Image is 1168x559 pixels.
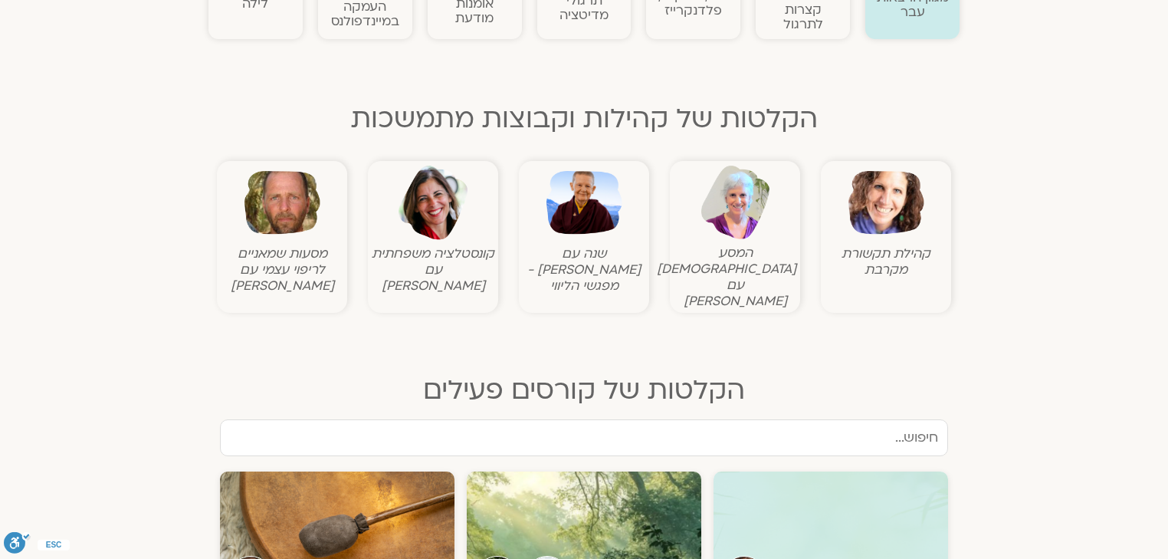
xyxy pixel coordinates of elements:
h2: הקלטות של קורסים פעילים [208,375,960,406]
input: חיפוש... [220,419,948,456]
figcaption: מסעות שמאניים לריפוי עצמי עם [PERSON_NAME] [221,245,343,294]
h2: הקלטות של קהילות וקבוצות מתמשכות [208,104,960,134]
figcaption: המסע [DEMOGRAPHIC_DATA] עם [PERSON_NAME] [674,245,796,309]
figcaption: קהילת תקשורת מקרבת [825,245,947,278]
figcaption: קונסטלציה משפחתית עם [PERSON_NAME] [372,245,494,294]
figcaption: שנה עם [PERSON_NAME] - מפגשי הליווי [523,245,645,294]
